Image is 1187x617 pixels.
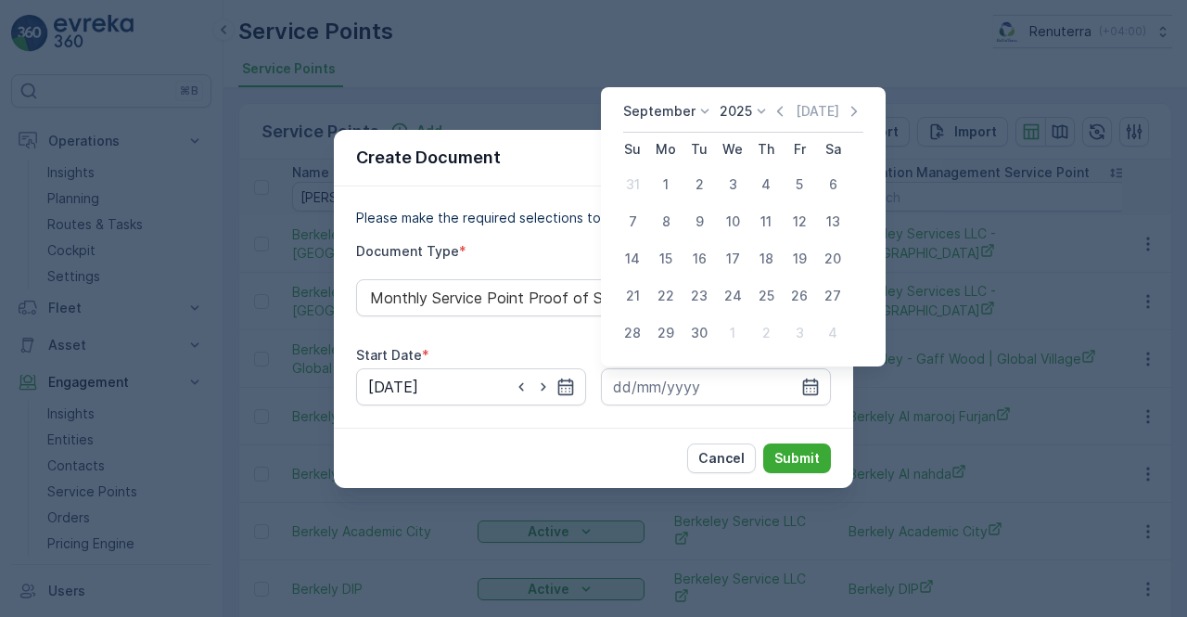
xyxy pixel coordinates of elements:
div: 12 [785,207,814,237]
div: 2 [751,318,781,348]
div: 8 [651,207,681,237]
p: Please make the required selections to create your document. [356,209,831,227]
th: Tuesday [683,133,716,166]
input: dd/mm/yyyy [356,368,586,405]
div: 13 [818,207,848,237]
div: 24 [718,281,747,311]
p: Create Document [356,145,501,171]
div: 23 [684,281,714,311]
p: Cancel [698,449,745,468]
div: 1 [651,170,681,199]
div: 11 [751,207,781,237]
div: 26 [785,281,814,311]
p: Submit [774,449,820,468]
th: Monday [649,133,683,166]
label: Start Date [356,347,422,363]
th: Thursday [749,133,783,166]
div: 16 [684,244,714,274]
div: 2 [684,170,714,199]
button: Submit [763,443,831,473]
div: 31 [618,170,647,199]
div: 25 [751,281,781,311]
div: 27 [818,281,848,311]
div: 3 [718,170,747,199]
div: 20 [818,244,848,274]
div: 15 [651,244,681,274]
div: 18 [751,244,781,274]
p: 2025 [720,102,752,121]
div: 28 [618,318,647,348]
div: 19 [785,244,814,274]
div: 4 [818,318,848,348]
div: 6 [818,170,848,199]
div: 3 [785,318,814,348]
div: 22 [651,281,681,311]
div: 17 [718,244,747,274]
div: 10 [718,207,747,237]
div: 5 [785,170,814,199]
div: 30 [684,318,714,348]
div: 4 [751,170,781,199]
div: 29 [651,318,681,348]
p: [DATE] [796,102,839,121]
div: 9 [684,207,714,237]
input: dd/mm/yyyy [601,368,831,405]
button: Cancel [687,443,756,473]
div: 14 [618,244,647,274]
p: September [623,102,696,121]
div: 7 [618,207,647,237]
th: Wednesday [716,133,749,166]
th: Saturday [816,133,849,166]
th: Sunday [616,133,649,166]
th: Friday [783,133,816,166]
div: 21 [618,281,647,311]
label: Document Type [356,243,459,259]
div: 1 [718,318,747,348]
